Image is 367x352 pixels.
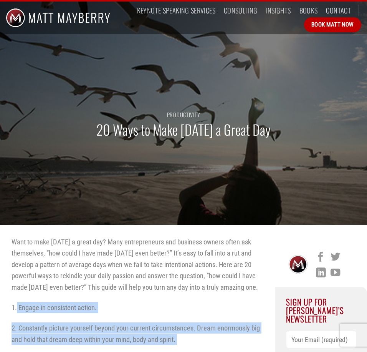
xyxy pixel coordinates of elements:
a: Insights [266,3,291,17]
span: 2. Constantly picture yourself beyond your current circumstances. Dream enormously big and hold t... [12,324,260,343]
span: Want to make [DATE] a great day? Many entrepreneurs and business owners often ask themselves, “ho... [12,238,258,291]
span: 1. Engage in consistent action. [12,304,97,312]
a: Follow on Facebook [316,252,326,263]
a: Keynote Speaking Services [137,3,215,17]
a: Follow on LinkedIn [316,268,326,279]
span: Book Matt Now [311,20,354,29]
a: Follow on Twitter [331,252,340,263]
a: Consulting [224,3,258,17]
a: Follow on YouTube [331,268,340,279]
a: Book Matt Now [304,17,361,32]
a: Contact [326,3,351,17]
a: Books [299,3,318,17]
span: Sign Up For [PERSON_NAME]’s Newsletter [286,296,344,325]
a: Productivity [167,110,200,119]
h1: 20 Ways to Make [DATE] a Great Day [96,121,271,139]
input: Your Email (required) [286,331,357,348]
img: Matt Mayberry [6,2,110,33]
